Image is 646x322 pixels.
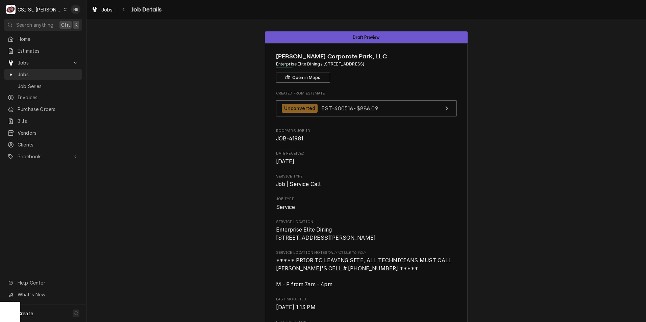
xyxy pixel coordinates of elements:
[18,141,79,148] span: Clients
[276,61,457,67] span: Address
[6,5,16,14] div: CSI St. Louis's Avatar
[276,128,457,134] span: Roopairs Job ID
[276,204,295,210] span: Service
[61,21,70,28] span: Ctrl
[276,91,457,96] span: Created From Estimate
[276,52,457,61] span: Name
[282,104,318,113] div: Unconverted
[276,181,321,187] span: Job | Service Call
[4,115,82,127] a: Bills
[276,174,457,188] div: Service Type
[276,250,457,289] div: [object Object]
[276,257,457,289] span: [object Object]
[4,92,82,103] a: Invoices
[276,304,316,311] span: [DATE] 1:13 PM
[18,47,79,54] span: Estimates
[276,135,457,143] span: Roopairs Job ID
[276,151,457,156] span: Date Received
[89,4,116,15] a: Jobs
[276,226,457,242] span: Service Location
[276,158,457,166] span: Date Received
[18,106,79,113] span: Purchase Orders
[276,203,457,211] span: Job Type
[75,21,78,28] span: K
[4,81,82,92] a: Job Series
[276,196,457,202] span: Job Type
[276,158,295,165] span: [DATE]
[4,127,82,138] a: Vendors
[276,297,457,302] span: Last Modified
[276,250,457,256] span: Service Location Notes
[4,104,82,115] a: Purchase Orders
[4,151,82,162] a: Go to Pricebook
[4,69,82,80] a: Jobs
[276,151,457,165] div: Date Received
[101,6,113,13] span: Jobs
[276,219,457,242] div: Service Location
[327,251,366,254] span: (Only Visible to You)
[4,289,82,300] a: Go to What's New
[18,83,79,90] span: Job Series
[276,73,330,83] button: Open in Maps
[276,219,457,225] span: Service Location
[276,128,457,143] div: Roopairs Job ID
[6,5,16,14] div: C
[276,257,453,288] span: ***** PRIOR TO LEAVING SITE, ALL TECHNICIANS MUST CALL [PERSON_NAME]'S CELL # [PHONE_NUMBER] ****...
[74,310,78,317] span: C
[276,303,457,312] span: Last Modified
[265,31,468,43] div: Status
[353,35,379,39] span: Draft Preview
[4,57,82,68] a: Go to Jobs
[71,5,80,14] div: NB
[18,291,78,298] span: What's New
[276,100,457,117] a: View Estimate
[4,277,82,288] a: Go to Help Center
[71,5,80,14] div: Nick Badolato's Avatar
[129,5,162,14] span: Job Details
[276,297,457,311] div: Last Modified
[4,19,82,31] button: Search anythingCtrlK
[119,4,129,15] button: Navigate back
[321,105,378,111] span: EST-400516 • $886.09
[18,311,33,316] span: Create
[276,135,303,142] span: JOB-41981
[18,94,79,101] span: Invoices
[18,71,79,78] span: Jobs
[18,129,79,136] span: Vendors
[18,117,79,125] span: Bills
[18,59,69,66] span: Jobs
[18,279,78,286] span: Help Center
[18,153,69,160] span: Pricebook
[276,52,457,83] div: Client Information
[18,35,79,43] span: Home
[4,33,82,45] a: Home
[4,45,82,56] a: Estimates
[16,21,53,28] span: Search anything
[276,226,376,241] span: Enterprise Elite Dining [STREET_ADDRESS][PERSON_NAME]
[276,180,457,188] span: Service Type
[18,6,61,13] div: CSI St. [PERSON_NAME]
[276,91,457,120] div: Created From Estimate
[4,139,82,150] a: Clients
[276,196,457,211] div: Job Type
[276,174,457,179] span: Service Type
